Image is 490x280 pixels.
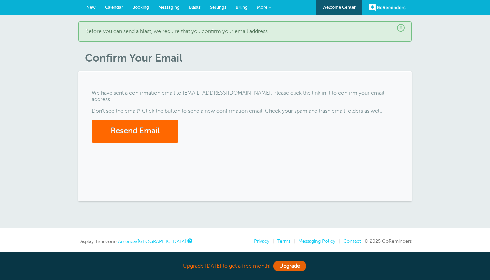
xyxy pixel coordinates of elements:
[92,108,398,114] p: Don't see the email? Click the button to send a new confirmation email. Check your spam and trash...
[277,238,290,244] a: Terms
[78,238,191,244] div: Display Timezone:
[105,5,123,10] span: Calendar
[343,238,361,244] a: Contact
[269,238,274,244] li: |
[397,24,405,32] span: ×
[78,259,412,273] div: Upgrade [DATE] to get a free month!
[257,5,267,10] span: More
[132,5,149,10] span: Booking
[335,238,340,244] li: |
[85,28,405,35] p: Before you can send a blast, we require that you confirm your email address.
[290,238,295,244] li: |
[92,90,398,103] p: We have sent a confirmation email to [EMAIL_ADDRESS][DOMAIN_NAME]. Please click the link in it to...
[236,5,248,10] span: Billing
[118,239,186,244] a: America/[GEOGRAPHIC_DATA]
[86,5,96,10] span: New
[189,5,201,10] span: Blasts
[298,238,335,244] a: Messaging Policy
[187,239,191,243] a: This is the timezone being used to display dates and times to you on this device. Click the timez...
[364,238,412,244] span: © 2025 GoReminders
[158,5,180,10] span: Messaging
[254,238,269,244] a: Privacy
[85,52,412,64] h1: Confirm Your Email
[92,120,178,143] button: Resend Email
[273,261,306,271] a: Upgrade
[210,5,226,10] span: Settings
